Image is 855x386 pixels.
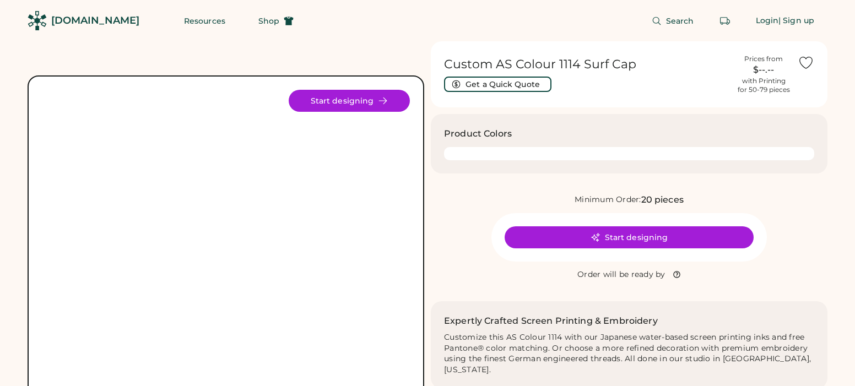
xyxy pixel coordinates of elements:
[744,55,783,63] div: Prices from
[28,11,47,30] img: Rendered Logo - Screens
[444,57,729,72] h1: Custom AS Colour 1114 Surf Cap
[171,10,239,32] button: Resources
[577,269,665,280] div: Order will be ready by
[444,314,658,328] h2: Expertly Crafted Screen Printing & Embroidery
[714,10,736,32] button: Retrieve an order
[51,14,139,28] div: [DOMAIN_NAME]
[641,193,684,206] div: 20 pieces
[666,17,694,25] span: Search
[444,127,512,140] h3: Product Colors
[289,90,410,112] button: Start designing
[444,332,814,376] div: Customize this AS Colour 1114 with our Japanese water-based screen printing inks and free Pantone...
[575,194,641,205] div: Minimum Order:
[756,15,779,26] div: Login
[638,10,707,32] button: Search
[258,17,279,25] span: Shop
[505,226,754,248] button: Start designing
[245,10,307,32] button: Shop
[738,77,790,94] div: with Printing for 50-79 pieces
[444,77,551,92] button: Get a Quick Quote
[778,15,814,26] div: | Sign up
[736,63,791,77] div: $--.--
